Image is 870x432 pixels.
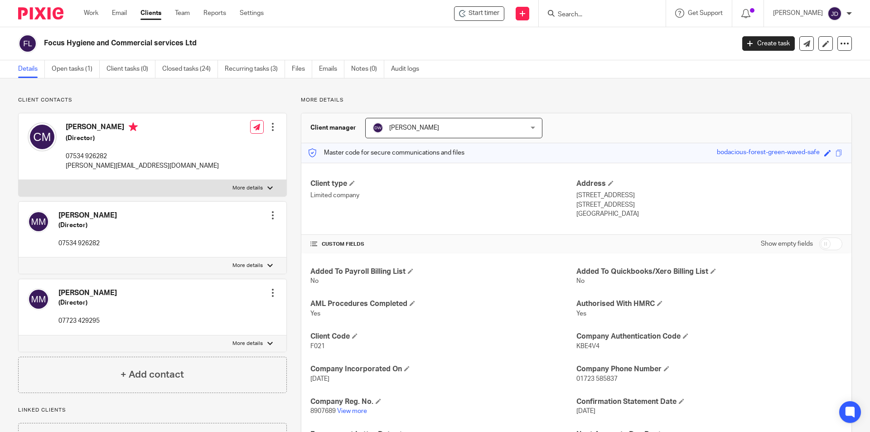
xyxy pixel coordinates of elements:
a: Closed tasks (24) [162,60,218,78]
h4: Added To Payroll Billing List [310,267,576,277]
h4: + Add contact [121,368,184,382]
h4: Client Code [310,332,576,341]
h4: Added To Quickbooks/Xero Billing List [576,267,842,277]
a: Settings [240,9,264,18]
img: Pixie [18,7,63,19]
span: 01723 585837 [576,376,618,382]
h4: [PERSON_NAME] [66,122,219,134]
p: Limited company [310,191,576,200]
span: Yes [310,311,320,317]
a: Team [175,9,190,18]
input: Search [557,11,638,19]
h4: Company Incorporated On [310,364,576,374]
h5: (Director) [66,134,219,143]
img: svg%3E [28,122,57,151]
span: [DATE] [576,408,595,414]
h4: Address [576,179,842,189]
h4: Company Reg. No. [310,397,576,407]
img: svg%3E [372,122,383,133]
a: Create task [742,36,795,51]
h4: [PERSON_NAME] [58,211,117,220]
img: svg%3E [827,6,842,21]
img: svg%3E [28,288,49,310]
p: Client contacts [18,97,287,104]
a: View more [337,408,367,414]
span: Start timer [469,9,499,18]
a: Recurring tasks (3) [225,60,285,78]
a: Email [112,9,127,18]
h4: Authorised With HMRC [576,299,842,309]
a: Work [84,9,98,18]
a: Open tasks (1) [52,60,100,78]
p: More details [232,184,263,192]
span: KBE4V4 [576,343,599,349]
i: Primary [129,122,138,131]
p: [GEOGRAPHIC_DATA] [576,209,842,218]
label: Show empty fields [761,239,813,248]
img: svg%3E [28,211,49,233]
h3: Client manager [310,123,356,132]
h5: (Director) [58,298,117,307]
a: Audit logs [391,60,426,78]
span: 8907689 [310,408,336,414]
p: Linked clients [18,407,287,414]
p: [STREET_ADDRESS] [576,200,842,209]
p: More details [232,340,263,347]
span: Get Support [688,10,723,16]
span: No [310,278,319,284]
p: 07534 926282 [58,239,117,248]
p: More details [301,97,852,104]
img: svg%3E [18,34,37,53]
h4: AML Procedures Completed [310,299,576,309]
a: Clients [140,9,161,18]
p: 07534 926282 [66,152,219,161]
a: Client tasks (0) [106,60,155,78]
h4: Confirmation Statement Date [576,397,842,407]
h4: [PERSON_NAME] [58,288,117,298]
span: [DATE] [310,376,329,382]
p: More details [232,262,263,269]
a: Emails [319,60,344,78]
p: [PERSON_NAME] [773,9,823,18]
h4: Company Authentication Code [576,332,842,341]
h5: (Director) [58,221,117,230]
span: Yes [576,311,586,317]
span: No [576,278,585,284]
a: Reports [203,9,226,18]
div: Focus Hygiene and Commercial services Ltd [454,6,504,21]
p: [STREET_ADDRESS] [576,191,842,200]
h4: Client type [310,179,576,189]
p: Master code for secure communications and files [308,148,464,157]
h4: CUSTOM FIELDS [310,241,576,248]
a: Notes (0) [351,60,384,78]
div: bodacious-forest-green-waved-safe [717,148,820,158]
h2: Focus Hygiene and Commercial services Ltd [44,39,592,48]
h4: Company Phone Number [576,364,842,374]
a: Details [18,60,45,78]
span: F021 [310,343,325,349]
a: Files [292,60,312,78]
span: [PERSON_NAME] [389,125,439,131]
p: [PERSON_NAME][EMAIL_ADDRESS][DOMAIN_NAME] [66,161,219,170]
p: 07723 429295 [58,316,117,325]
